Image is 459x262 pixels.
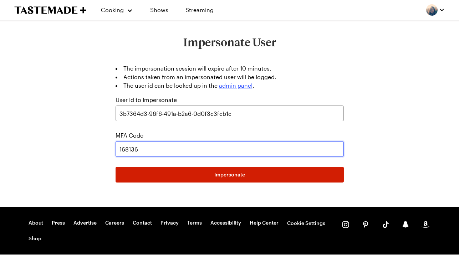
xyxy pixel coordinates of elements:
a: To Tastemade Home Page [14,6,86,14]
a: Shop [29,235,41,242]
button: Cooking [101,1,133,19]
button: Cookie Settings [287,220,325,227]
nav: Footer [29,220,328,242]
label: User Id to Impersonate [116,96,177,104]
a: Accessibility [210,220,241,227]
span: Cooking [101,6,124,13]
button: Impersonate [116,167,344,183]
li: Actions taken from an impersonated user will be logged. [116,73,344,81]
img: Profile picture [426,4,438,16]
a: Careers [105,220,124,227]
a: Privacy [160,220,179,227]
li: The impersonation session will expire after 10 minutes. [116,64,344,73]
a: Advertise [73,220,97,227]
span: Impersonate [214,171,245,178]
label: MFA Code [116,131,143,140]
li: The user id can be looked up in the . [116,81,344,90]
a: About [29,220,43,227]
h1: Impersonate User [110,36,350,48]
button: Profile picture [426,4,445,16]
a: admin panel [219,82,253,89]
a: Press [52,220,65,227]
a: Contact [133,220,152,227]
a: Help Center [250,220,279,227]
a: Terms [187,220,202,227]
